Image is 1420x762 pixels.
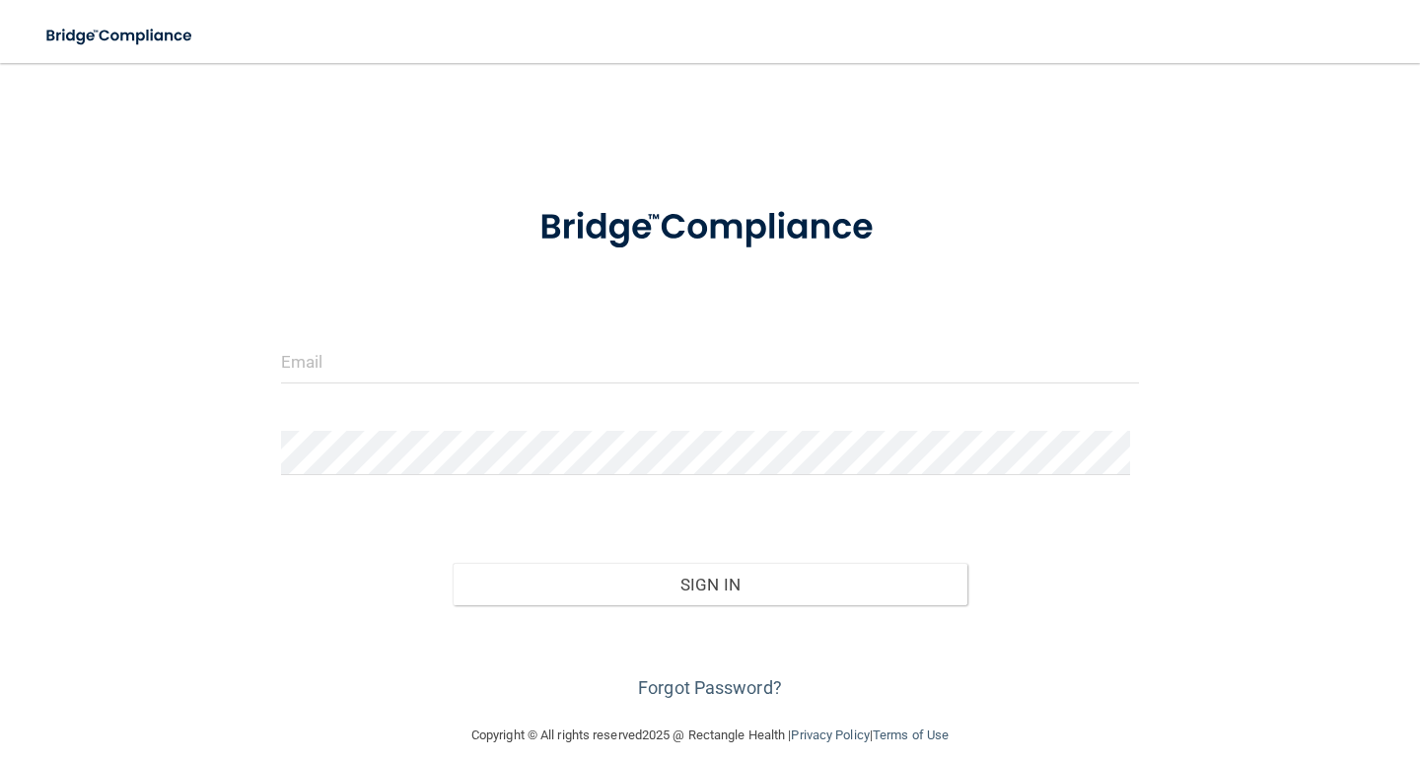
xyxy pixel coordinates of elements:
a: Terms of Use [873,727,949,742]
button: Sign In [453,563,967,606]
img: bridge_compliance_login_screen.278c3ca4.svg [30,16,211,56]
a: Privacy Policy [791,727,869,742]
input: Email [281,339,1139,383]
img: bridge_compliance_login_screen.278c3ca4.svg [503,181,917,274]
a: Forgot Password? [638,677,782,698]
